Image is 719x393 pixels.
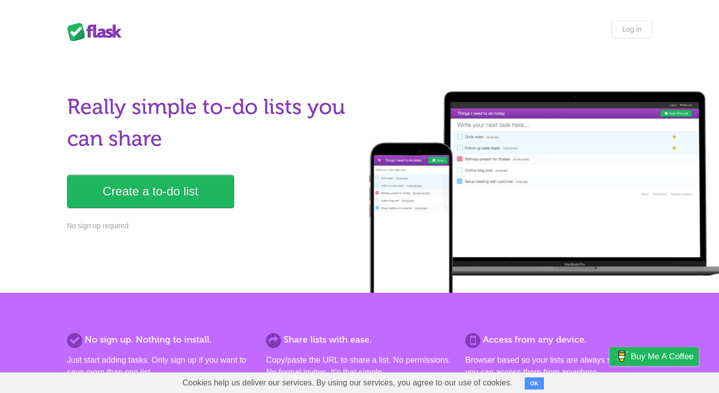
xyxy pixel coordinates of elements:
[465,354,652,378] p: Browser based so your lists are always synced and you can access them from anywhere.
[525,377,544,389] button: OK
[173,373,523,393] span: Cookies help us deliver our services. By using our services, you agree to our use of cookies.
[631,348,694,365] span: Buy me a coffee
[67,175,234,208] a: Create a to-do list
[67,354,254,378] p: Just start adding tasks. Only sign up if you want to save more than one list.
[266,354,453,378] p: Copy/paste the URL to share a list. No permissions. No formal invites. It's that simple.
[610,347,699,366] a: Buy me a coffee
[67,23,128,41] div: Flask Lists
[266,333,453,347] h2: Share lists with ease.
[67,221,354,231] p: No sign up required
[612,20,652,38] a: Log in
[465,333,652,347] h2: Access from any device.
[67,91,354,155] h1: Really simple to-do lists you can share
[615,348,628,365] img: Buy me a coffee
[67,333,254,347] h2: No sign up. Nothing to install.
